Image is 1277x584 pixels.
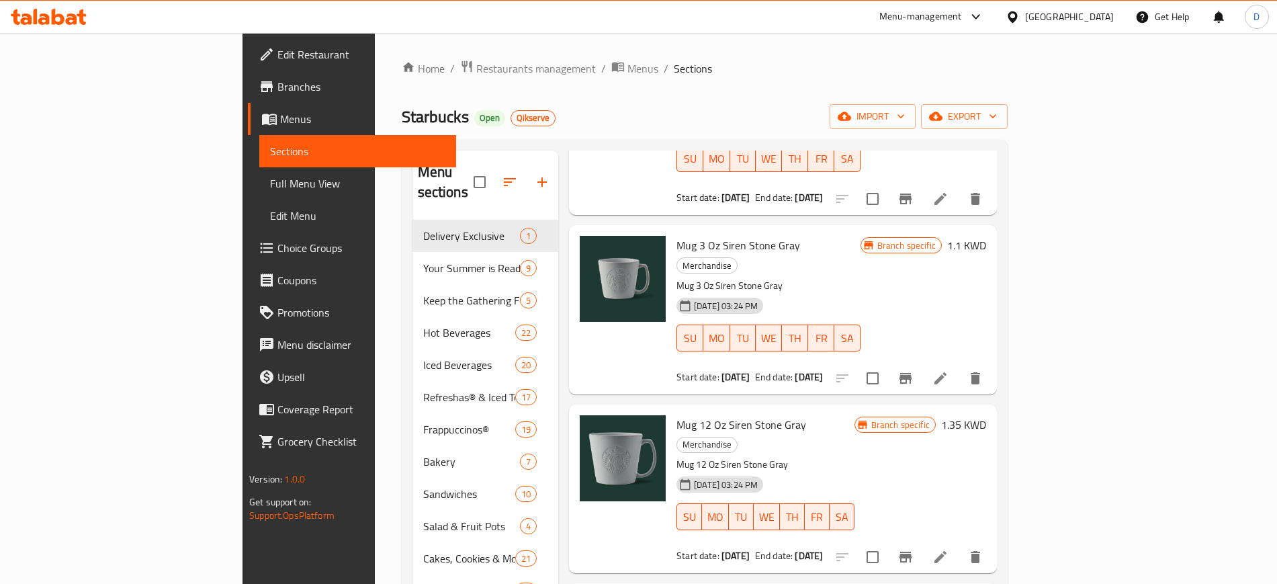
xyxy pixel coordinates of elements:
span: Starbucks [402,101,469,132]
span: Mug 12 Oz Siren Stone Gray [676,415,806,435]
nav: breadcrumb [402,60,1008,77]
a: Support.OpsPlatform [249,507,335,524]
span: Merchandise [677,437,737,452]
p: Mug 12 Oz Siren Stone Gray [676,456,854,473]
span: Edit Menu [270,208,445,224]
span: Mug 3 Oz Siren Stone Gray [676,235,800,255]
button: Branch-specific-item [889,362,922,394]
b: [DATE] [721,368,750,386]
button: FR [808,145,834,172]
button: FR [808,325,834,351]
span: Full Menu View [270,175,445,192]
button: SU [676,325,703,351]
span: Coupons [277,272,445,288]
div: Merchandise [676,257,738,274]
span: TU [736,329,751,348]
span: TU [734,507,748,527]
a: Branches [248,71,455,103]
a: Edit menu item [932,191,949,207]
div: Bakery7 [412,446,559,478]
span: [DATE] 03:24 PM [689,300,763,312]
span: WE [759,507,775,527]
button: delete [959,183,992,215]
div: Open [474,110,505,126]
span: End date: [755,547,793,565]
div: items [515,486,537,502]
span: 4 [521,520,536,533]
span: WE [761,329,777,348]
div: items [520,454,537,470]
button: delete [959,541,992,573]
span: SA [840,329,855,348]
div: Delivery Exclusive1 [412,220,559,252]
span: Menus [280,111,445,127]
button: SA [834,145,861,172]
button: MO [703,145,730,172]
button: TU [729,503,754,530]
span: SA [840,149,855,169]
div: items [520,292,537,308]
span: D [1253,9,1260,24]
span: Version: [249,470,282,488]
div: items [515,325,537,341]
span: 1.0.0 [284,470,305,488]
div: Bakery [423,454,520,470]
span: import [840,108,905,125]
button: TU [730,325,756,351]
span: Select to update [858,364,887,392]
button: Branch-specific-item [889,183,922,215]
div: Iced Beverages [423,357,515,373]
button: export [921,104,1008,129]
button: delete [959,362,992,394]
b: [DATE] [795,547,823,565]
a: Menus [611,60,658,77]
span: Sections [270,143,445,159]
a: Coverage Report [248,393,455,425]
b: [DATE] [795,368,823,386]
span: Get support on: [249,493,311,511]
span: TU [736,149,751,169]
span: MO [709,329,725,348]
button: WE [754,503,780,530]
a: Grocery Checklist [248,425,455,458]
span: 21 [516,552,536,565]
a: Restaurants management [460,60,596,77]
span: Sandwiches [423,486,515,502]
span: Salad & Fruit Pots [423,518,520,534]
span: Cakes, Cookies & More [423,550,515,567]
span: MO [707,507,723,527]
div: items [520,260,537,276]
a: Full Menu View [259,167,455,200]
span: Menus [627,60,658,77]
span: Delivery Exclusive [423,228,520,244]
span: TH [785,507,799,527]
span: export [932,108,997,125]
li: / [664,60,668,77]
button: import [830,104,916,129]
b: [DATE] [795,189,823,206]
button: WE [756,145,782,172]
div: [GEOGRAPHIC_DATA] [1025,9,1114,24]
span: Branches [277,79,445,95]
div: Your Summer is Ready [423,260,520,276]
span: Promotions [277,304,445,321]
button: Branch-specific-item [889,541,922,573]
button: MO [702,503,729,530]
div: items [515,421,537,437]
span: MO [709,149,725,169]
span: Start date: [676,547,719,565]
a: Menu disclaimer [248,329,455,361]
a: Menus [248,103,455,135]
a: Edit menu item [932,370,949,386]
span: Refreshas® & Iced Teas [423,389,515,405]
div: Frappuccinos®19 [412,413,559,446]
span: 9 [521,262,536,275]
span: End date: [755,189,793,206]
a: Promotions [248,296,455,329]
div: Hot Beverages [423,325,515,341]
span: SU [682,329,698,348]
div: Hot Beverages22 [412,317,559,349]
span: SA [835,507,849,527]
